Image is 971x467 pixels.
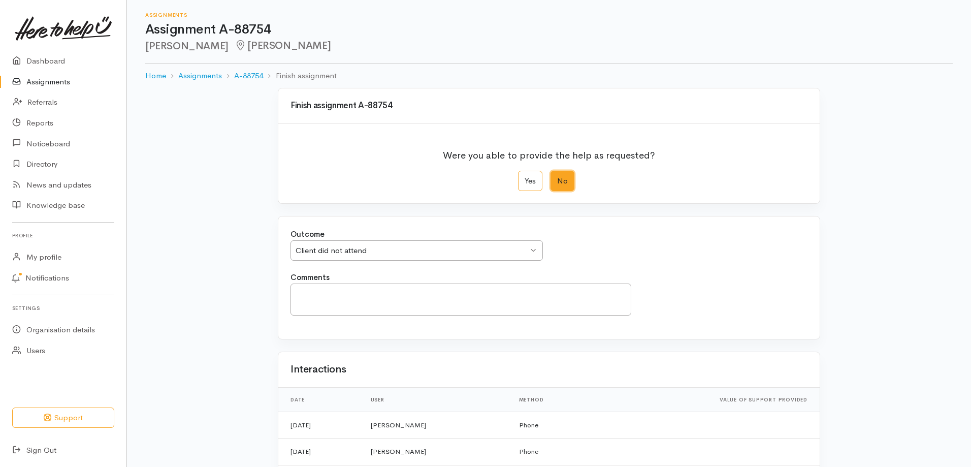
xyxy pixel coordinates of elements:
h2: [PERSON_NAME] [145,40,953,52]
th: Value of support provided [596,388,820,412]
label: Comments [290,272,330,284]
h6: Profile [12,229,114,242]
label: No [551,171,574,192]
span: [PERSON_NAME] [235,39,331,52]
h3: Finish assignment A-88754 [290,101,807,111]
td: Phone [511,412,596,439]
td: [DATE] [278,412,363,439]
td: [PERSON_NAME] [363,439,511,465]
button: Support [12,408,114,428]
th: Date [278,388,363,412]
h6: Assignments [145,12,953,18]
h1: Assignment A-88754 [145,22,953,37]
th: User [363,388,511,412]
td: [DATE] [278,439,363,465]
td: Phone [511,439,596,465]
a: A-88754 [234,70,263,82]
label: Outcome [290,229,325,240]
td: [PERSON_NAME] [363,412,511,439]
th: Method [511,388,596,412]
nav: breadcrumb [145,64,953,88]
a: Assignments [178,70,222,82]
a: Home [145,70,166,82]
li: Finish assignment [263,70,336,82]
h2: Interactions [290,364,346,375]
div: Client did not attend [296,245,528,257]
h6: Settings [12,301,114,315]
label: Yes [518,171,542,192]
p: Were you able to provide the help as requested? [443,142,655,163]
